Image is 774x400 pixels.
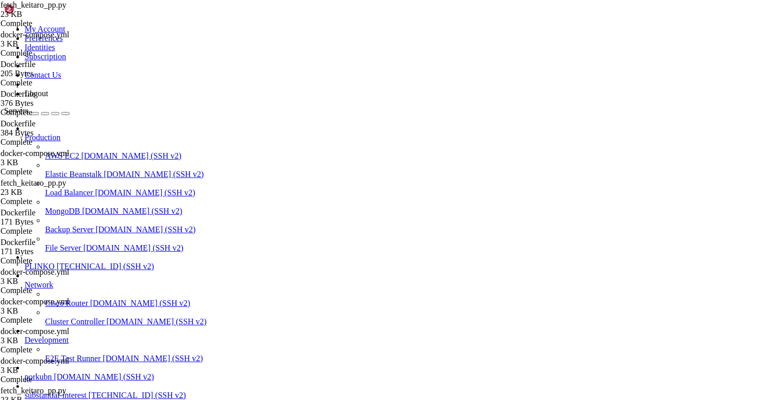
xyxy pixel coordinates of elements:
[1,306,103,316] div: 3 KB
[1,357,103,375] span: docker-compose.yml
[1,238,35,247] span: Dockerfile
[1,386,66,395] span: fetch_keitaro_pp.py
[1,357,69,365] span: docker-compose.yml
[1,60,103,78] span: Dockerfile
[1,327,103,345] span: docker-compose.yml
[1,316,103,325] div: Complete
[1,149,103,167] span: docker-compose.yml
[1,297,69,306] span: docker-compose.yml
[1,256,103,265] div: Complete
[1,197,103,206] div: Complete
[1,167,103,176] div: Complete
[1,119,35,128] span: Dockerfile
[1,297,103,316] span: docker-compose.yml
[1,238,103,256] span: Dockerfile
[1,188,103,197] div: 23 KB
[1,108,103,117] div: Complete
[1,39,103,49] div: 3 KB
[1,119,103,138] span: Dockerfile
[1,277,103,286] div: 3 KB
[1,90,103,108] span: Dockerfile
[1,158,103,167] div: 3 KB
[1,327,69,336] span: docker-compose.yml
[1,179,103,197] span: fetch_keitaro_pp.py
[1,375,103,384] div: Complete
[1,227,103,236] div: Complete
[1,30,103,49] span: docker-compose.yml
[1,336,103,345] div: 3 KB
[1,345,103,354] div: Complete
[1,217,103,227] div: 171 Bytes
[1,30,69,39] span: docker-compose.yml
[1,179,66,187] span: fetch_keitaro_pp.py
[1,268,69,276] span: docker-compose.yml
[1,90,35,98] span: Dockerfile
[1,1,103,19] span: fetch_keitaro_pp.py
[1,138,103,147] div: Complete
[1,49,103,58] div: Complete
[1,208,103,227] span: Dockerfile
[1,366,103,375] div: 3 KB
[1,60,35,69] span: Dockerfile
[1,78,103,87] div: Complete
[1,268,103,286] span: docker-compose.yml
[1,208,35,217] span: Dockerfile
[1,247,103,256] div: 171 Bytes
[1,128,103,138] div: 384 Bytes
[1,286,103,295] div: Complete
[1,99,103,108] div: 376 Bytes
[1,1,66,9] span: fetch_keitaro_pp.py
[1,19,103,28] div: Complete
[1,69,103,78] div: 205 Bytes
[1,10,103,19] div: 23 KB
[1,149,69,158] span: docker-compose.yml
